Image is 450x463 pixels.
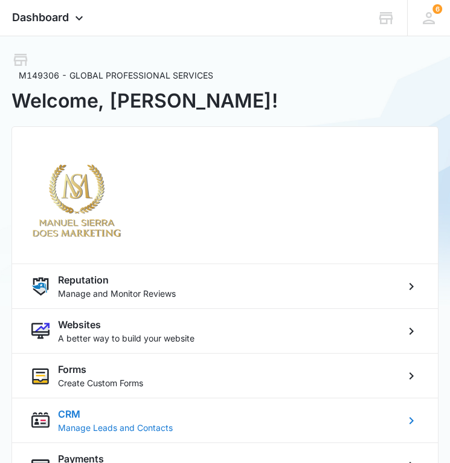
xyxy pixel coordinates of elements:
[58,407,80,421] p: CRM
[58,421,396,434] p: Manage Leads and Contacts
[12,11,69,24] span: Dashboard
[31,322,50,340] img: website
[58,273,109,287] p: Reputation
[19,69,439,82] p: M149306 - GLOBAL PROFESSIONAL SERVICES
[58,317,101,332] p: Websites
[58,362,86,377] p: Forms
[12,398,439,442] a: crmCRMManage Leads and Contacts
[31,412,50,430] img: crm
[58,287,396,300] p: Manage and Monitor Reviews
[12,308,439,353] a: websiteWebsitesA better way to build your website
[58,332,396,345] p: A better way to build your website
[11,86,439,115] h1: Welcome, [PERSON_NAME]!
[432,4,442,14] span: 6
[31,367,50,385] img: forms
[12,353,439,398] a: formsFormsCreate Custom Forms
[432,4,442,14] div: notifications count
[31,277,50,296] img: reputation
[58,377,396,389] p: Create Custom Forms
[31,154,122,244] img: Manuel Sierra Does Marketing
[12,264,439,308] a: reputationReputationManage and Monitor Reviews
